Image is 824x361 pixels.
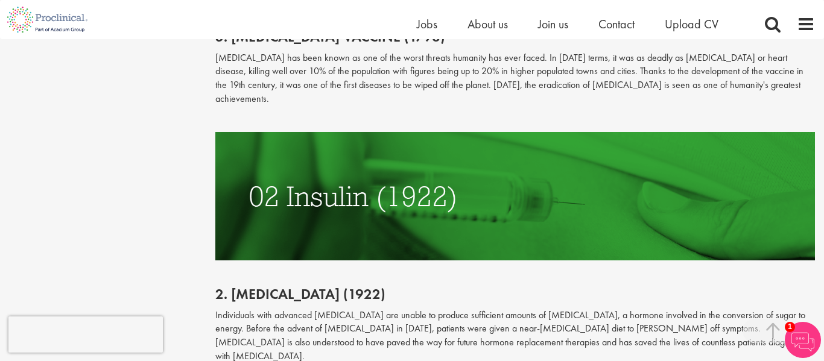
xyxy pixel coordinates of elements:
[665,16,718,32] a: Upload CV
[785,322,795,332] span: 1
[8,316,163,353] iframe: reCAPTCHA
[215,29,816,45] h2: 3. [MEDICAL_DATA] vaccine (1798)
[785,322,821,358] img: Chatbot
[215,132,816,260] img: INSULIN (1922)
[598,16,635,32] a: Contact
[417,16,437,32] a: Jobs
[215,286,816,302] h2: 2. [MEDICAL_DATA] (1922)
[467,16,508,32] a: About us
[215,51,816,106] p: [MEDICAL_DATA] has been known as one of the worst threats humanity has ever faced. In [DATE] term...
[538,16,568,32] a: Join us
